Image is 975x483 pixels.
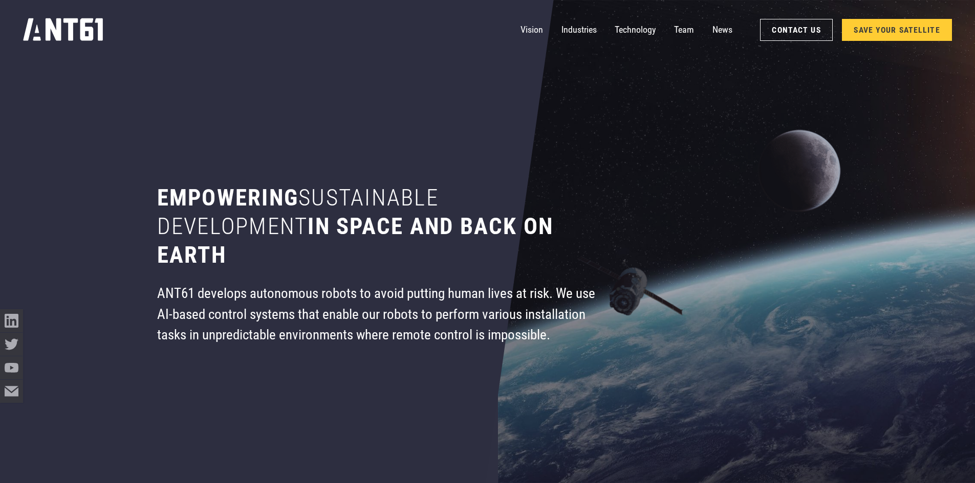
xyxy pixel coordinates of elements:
[674,18,694,41] a: Team
[157,183,600,269] h1: Empowering in space and back on earth
[23,14,104,45] a: home
[521,18,543,41] a: Vision
[157,283,600,345] div: ANT61 develops autonomous robots to avoid putting human lives at risk. We use AI-based control sy...
[615,18,656,41] a: Technology
[561,18,597,41] a: Industries
[842,19,952,41] a: SAVE YOUR SATELLITE
[760,19,833,41] a: Contact Us
[712,18,732,41] a: News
